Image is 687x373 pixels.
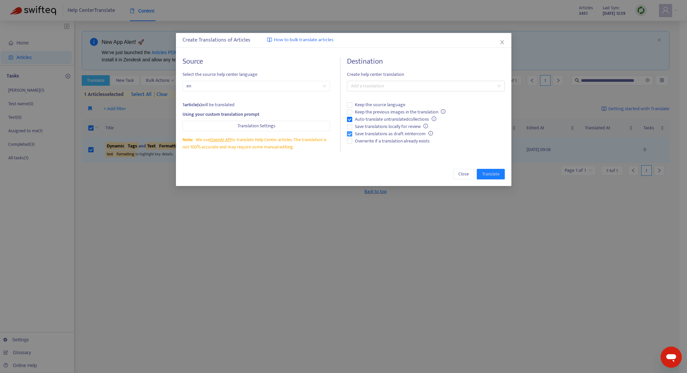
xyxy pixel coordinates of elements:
[498,39,505,46] button: Close
[183,57,330,66] h4: Source
[352,116,439,123] span: Auto-translate untranslated collections
[352,138,432,145] span: Overwrite if a translation already exists
[352,130,436,138] span: Save translations as draft in Intercom
[186,81,326,91] span: en
[183,36,505,44] div: Create Translations of Articles
[453,169,474,179] button: Close
[352,123,431,130] span: Save translations locally for review
[458,171,469,178] span: Close
[423,124,428,128] span: info-circle
[183,136,193,143] span: Note:
[352,101,408,109] span: Keep the source language
[499,40,504,45] span: close
[661,347,682,368] iframe: Button to launch messaging window
[183,111,330,118] div: Using your custom translation prompt
[441,109,445,114] span: info-circle
[347,71,505,78] span: Create help center translation
[274,36,333,44] span: How to bulk translate articles
[237,122,275,130] span: Translation Settings
[210,136,231,143] a: OpenAI API
[428,131,433,136] span: info-circle
[267,37,272,43] img: image-link
[431,116,436,121] span: info-circle
[183,121,330,131] button: Translation Settings
[183,71,330,78] span: Select the source help center language
[352,109,448,116] span: Keep the previous images in the translation
[183,101,330,109] div: will be translated
[183,136,330,151] div: We use to translate Help Center articles. The translation is not 100% accurate and may require so...
[476,169,504,179] button: Translate
[267,36,333,44] a: How to bulk translate articles
[347,57,505,66] h4: Destination
[183,101,202,109] strong: 1 article(s)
